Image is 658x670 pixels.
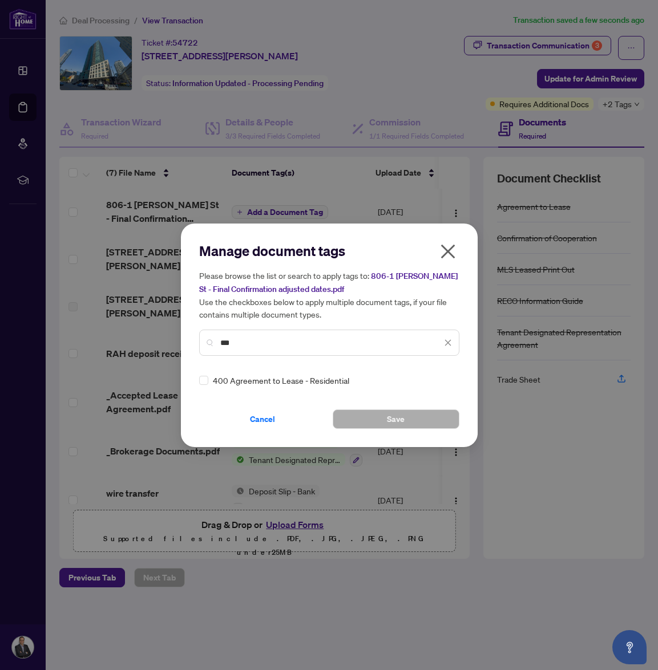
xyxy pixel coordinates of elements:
[444,339,452,347] span: close
[199,409,326,429] button: Cancel
[199,271,458,294] span: 806-1 [PERSON_NAME] St - Final Confirmation adjusted dates.pdf
[439,242,457,261] span: close
[333,409,459,429] button: Save
[250,410,275,428] span: Cancel
[213,374,349,387] span: 400 Agreement to Lease - Residential
[199,269,459,320] h5: Please browse the list or search to apply tags to: Use the checkboxes below to apply multiple doc...
[199,242,459,260] h2: Manage document tags
[612,630,647,664] button: Open asap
